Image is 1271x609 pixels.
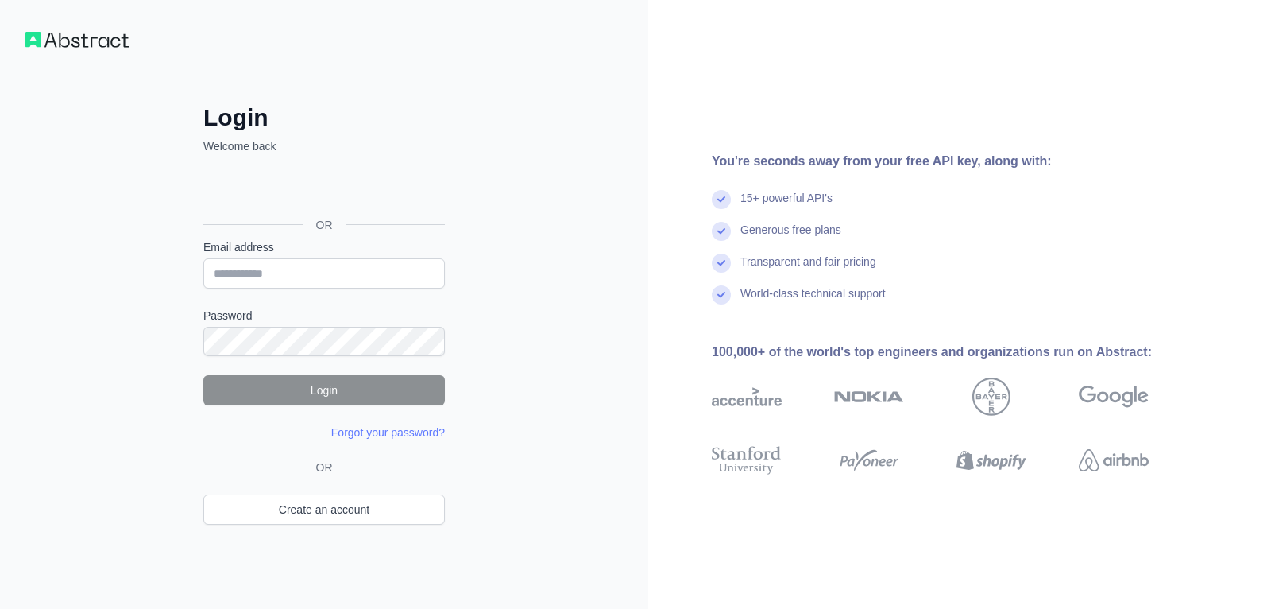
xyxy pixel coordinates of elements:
div: 100,000+ of the world's top engineers and organizations run on Abstract: [712,343,1200,362]
img: bayer [972,378,1010,416]
div: Generous free plans [740,222,841,254]
img: stanford university [712,443,782,478]
button: Login [203,375,445,405]
div: World-class technical support [740,285,886,317]
img: nokia [834,378,904,416]
span: OR [303,217,346,233]
img: accenture [712,378,782,416]
p: Welcome back [203,138,445,154]
div: 15+ powerful API's [740,190,833,222]
span: OR [310,460,339,475]
iframe: Sign in with Google Button [195,172,450,207]
img: check mark [712,190,731,209]
img: airbnb [1079,443,1149,478]
img: check mark [712,285,731,304]
img: check mark [712,222,731,241]
a: Forgot your password? [331,426,445,439]
img: payoneer [834,443,904,478]
label: Email address [203,239,445,255]
img: check mark [712,254,731,273]
div: Transparent and fair pricing [740,254,876,285]
img: google [1079,378,1149,416]
a: Create an account [203,495,445,525]
label: Password [203,308,445,324]
div: You're seconds away from your free API key, along with: [712,152,1200,171]
h2: Login [203,103,445,132]
img: Workflow [25,32,129,48]
img: shopify [956,443,1026,478]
